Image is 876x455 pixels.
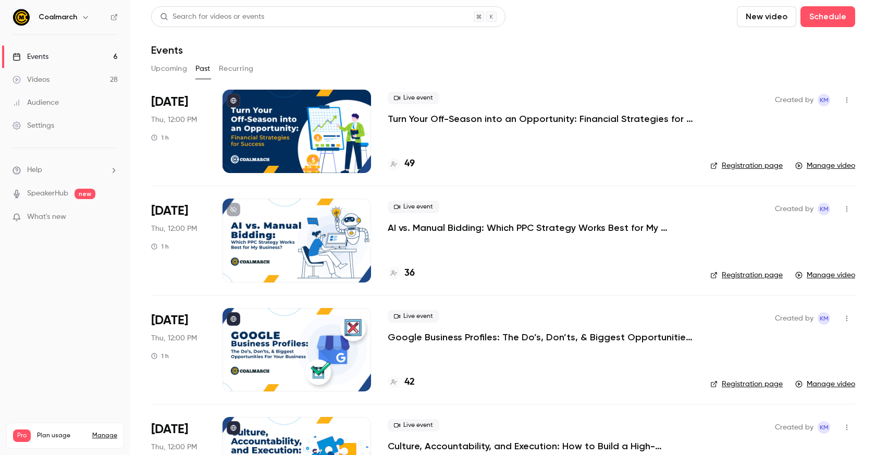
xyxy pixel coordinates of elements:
[151,115,197,125] span: Thu, 12:00 PM
[27,165,42,176] span: Help
[151,44,183,56] h1: Events
[151,199,206,282] div: Aug 7 Thu, 12:00 PM (America/New York)
[13,97,59,108] div: Audience
[388,266,415,280] a: 36
[13,165,118,176] li: help-dropdown-opener
[795,379,855,389] a: Manage video
[775,203,813,215] span: Created by
[13,75,50,85] div: Videos
[39,12,77,22] h6: Coalmarch
[388,310,439,323] span: Live event
[818,312,830,325] span: Katie McCaskill
[219,60,254,77] button: Recurring
[151,133,169,142] div: 1 h
[151,203,188,219] span: [DATE]
[818,94,830,106] span: Katie McCaskill
[775,312,813,325] span: Created by
[388,157,415,171] a: 49
[818,203,830,215] span: Katie McCaskill
[820,203,829,215] span: KM
[388,113,694,125] a: Turn Your Off-Season into an Opportunity: Financial Strategies for Success
[820,312,829,325] span: KM
[151,333,197,343] span: Thu, 12:00 PM
[13,9,30,26] img: Coalmarch
[795,161,855,171] a: Manage video
[404,157,415,171] h4: 49
[737,6,796,27] button: New video
[775,94,813,106] span: Created by
[710,161,783,171] a: Registration page
[820,94,829,106] span: KM
[151,60,187,77] button: Upcoming
[818,421,830,434] span: Katie McCaskill
[160,11,264,22] div: Search for videos or events
[13,429,31,442] span: Pro
[151,352,169,360] div: 1 h
[37,432,86,440] span: Plan usage
[388,375,415,389] a: 42
[13,120,54,131] div: Settings
[27,188,68,199] a: SpeakerHub
[388,222,694,234] a: AI vs. Manual Bidding: Which PPC Strategy Works Best for My Business?
[710,379,783,389] a: Registration page
[388,201,439,213] span: Live event
[710,270,783,280] a: Registration page
[27,212,66,223] span: What's new
[75,189,95,199] span: new
[151,442,197,452] span: Thu, 12:00 PM
[151,242,169,251] div: 1 h
[92,432,117,440] a: Manage
[151,224,197,234] span: Thu, 12:00 PM
[404,375,415,389] h4: 42
[795,270,855,280] a: Manage video
[388,92,439,104] span: Live event
[151,308,206,391] div: Jul 31 Thu, 12:00 PM (America/New York)
[800,6,855,27] button: Schedule
[388,440,694,452] a: Culture, Accountability, and Execution: How to Build a High-Performance Team in a Field Service B...
[195,60,211,77] button: Past
[388,419,439,432] span: Live event
[13,52,48,62] div: Events
[151,421,188,438] span: [DATE]
[775,421,813,434] span: Created by
[820,421,829,434] span: KM
[404,266,415,280] h4: 36
[388,331,694,343] a: Google Business Profiles: The Do’s, Don’ts, & Biggest Opportunities For Your Business
[151,90,206,173] div: Aug 21 Thu, 12:00 PM (America/New York)
[151,312,188,329] span: [DATE]
[151,94,188,110] span: [DATE]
